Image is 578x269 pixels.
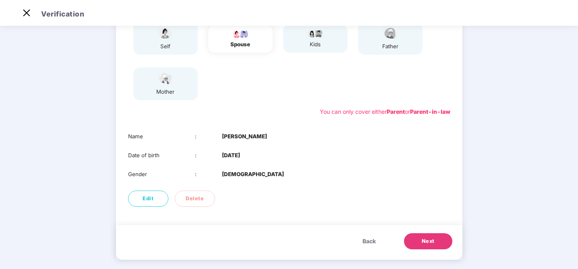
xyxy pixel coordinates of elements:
span: Delete [186,195,204,203]
img: svg+xml;base64,PHN2ZyB4bWxucz0iaHR0cDovL3d3dy53My5vcmcvMjAwMC9zdmciIHdpZHRoPSI5Ny44OTciIGhlaWdodD... [230,29,251,38]
div: mother [155,88,176,96]
img: svg+xml;base64,PHN2ZyBpZD0iU3BvdXNlX2ljb24iIHhtbG5zPSJodHRwOi8vd3d3LnczLm9yZy8yMDAwL3N2ZyIgd2lkdG... [155,26,176,40]
span: Next [422,237,435,245]
div: : [195,170,222,179]
div: : [195,151,222,160]
div: Gender [128,170,195,179]
div: Name [128,132,195,141]
div: : [195,132,222,141]
span: Back [363,237,376,246]
div: father [380,42,400,51]
b: Parent [387,108,405,115]
div: Date of birth [128,151,195,160]
button: Next [404,233,452,249]
b: Parent-in-law [410,108,450,115]
div: You can only cover either or [320,107,450,116]
img: svg+xml;base64,PHN2ZyB4bWxucz0iaHR0cDovL3d3dy53My5vcmcvMjAwMC9zdmciIHdpZHRoPSI3OS4wMzciIGhlaWdodD... [305,29,325,38]
button: Back [354,233,384,249]
div: spouse [230,40,251,49]
b: [DATE] [222,151,240,160]
b: [PERSON_NAME] [222,132,267,141]
button: Edit [128,191,168,207]
span: Edit [143,195,153,203]
b: [DEMOGRAPHIC_DATA] [222,170,284,179]
img: svg+xml;base64,PHN2ZyB4bWxucz0iaHR0cDovL3d3dy53My5vcmcvMjAwMC9zdmciIHdpZHRoPSI1NCIgaGVpZ2h0PSIzOC... [155,72,176,86]
img: svg+xml;base64,PHN2ZyBpZD0iRmF0aGVyX2ljb24iIHhtbG5zPSJodHRwOi8vd3d3LnczLm9yZy8yMDAwL3N2ZyIgeG1sbn... [380,26,400,40]
div: self [155,42,176,51]
div: kids [305,40,325,49]
button: Delete [175,191,215,207]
